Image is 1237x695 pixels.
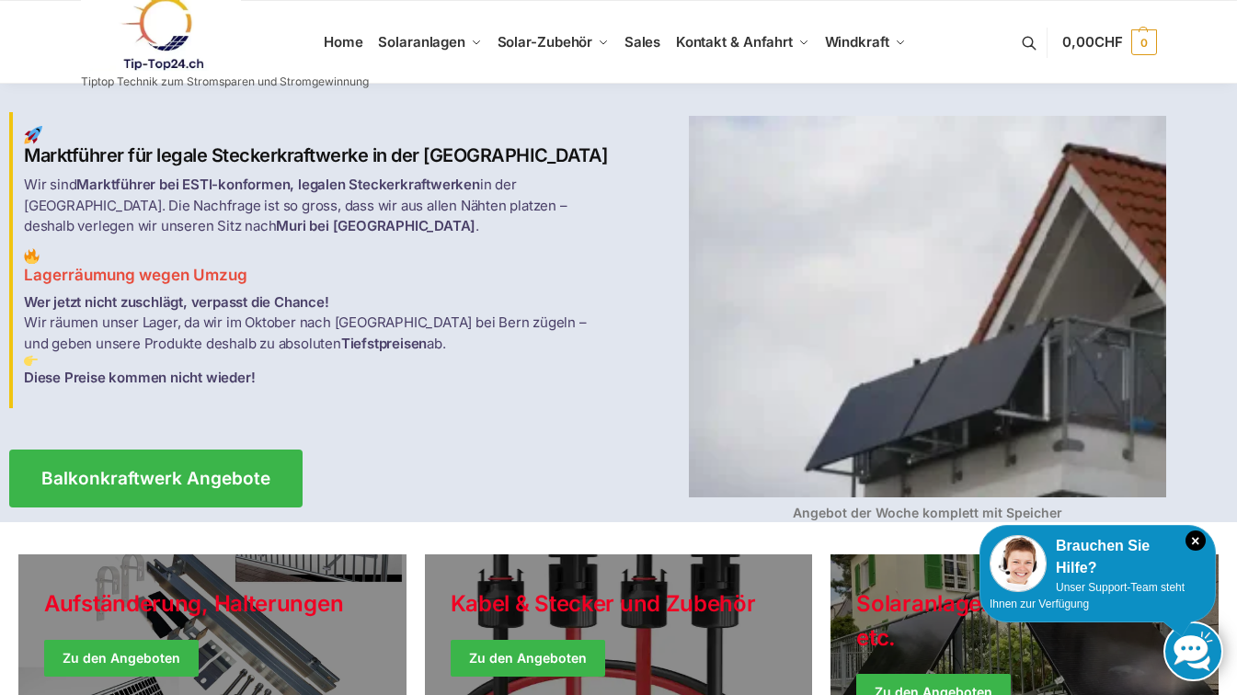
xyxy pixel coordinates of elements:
h2: Marktführer für legale Steckerkraftwerke in der [GEOGRAPHIC_DATA] [24,126,608,167]
img: Home 2 [24,248,40,264]
strong: Wer jetzt nicht zuschlägt, verpasst die Chance! [24,293,329,311]
a: Windkraft [817,1,913,84]
strong: Marktführer bei ESTI-konformen, legalen Steckerkraftwerken [76,176,479,193]
p: Tiptop Technik zum Stromsparen und Stromgewinnung [81,76,369,87]
a: Solaranlagen [371,1,489,84]
i: Schließen [1185,530,1206,551]
span: Kontakt & Anfahrt [676,33,793,51]
img: Home 1 [24,126,42,144]
p: Wir räumen unser Lager, da wir im Oktober nach [GEOGRAPHIC_DATA] bei Bern zügeln – und geben unse... [24,292,608,389]
a: Balkonkraftwerk Angebote [9,450,303,507]
p: Wir sind in der [GEOGRAPHIC_DATA]. Die Nachfrage ist so gross, dass wir aus allen Nähten platzen ... [24,175,608,237]
span: Windkraft [825,33,889,51]
strong: Angebot der Woche komplett mit Speicher [793,505,1062,520]
div: Brauchen Sie Hilfe? [990,535,1206,579]
span: Solaranlagen [378,33,465,51]
strong: Muri bei [GEOGRAPHIC_DATA] [276,217,475,234]
span: 0 [1131,29,1157,55]
span: Sales [624,33,661,51]
span: Unser Support-Team steht Ihnen zur Verfügung [990,581,1185,610]
h3: Lagerräumung wegen Umzug [24,248,608,287]
span: CHF [1094,33,1123,51]
span: 0,00 [1062,33,1122,51]
strong: Diese Preise kommen nicht wieder! [24,369,255,386]
img: Home 3 [24,354,38,368]
a: Kontakt & Anfahrt [668,1,817,84]
span: Balkonkraftwerk Angebote [41,470,270,487]
a: 0,00CHF 0 [1062,15,1156,70]
strong: Tiefstpreisen [341,335,427,352]
span: Solar-Zubehör [498,33,593,51]
a: Solar-Zubehör [489,1,616,84]
a: Sales [616,1,668,84]
img: Home 4 [689,116,1166,497]
img: Customer service [990,535,1047,592]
